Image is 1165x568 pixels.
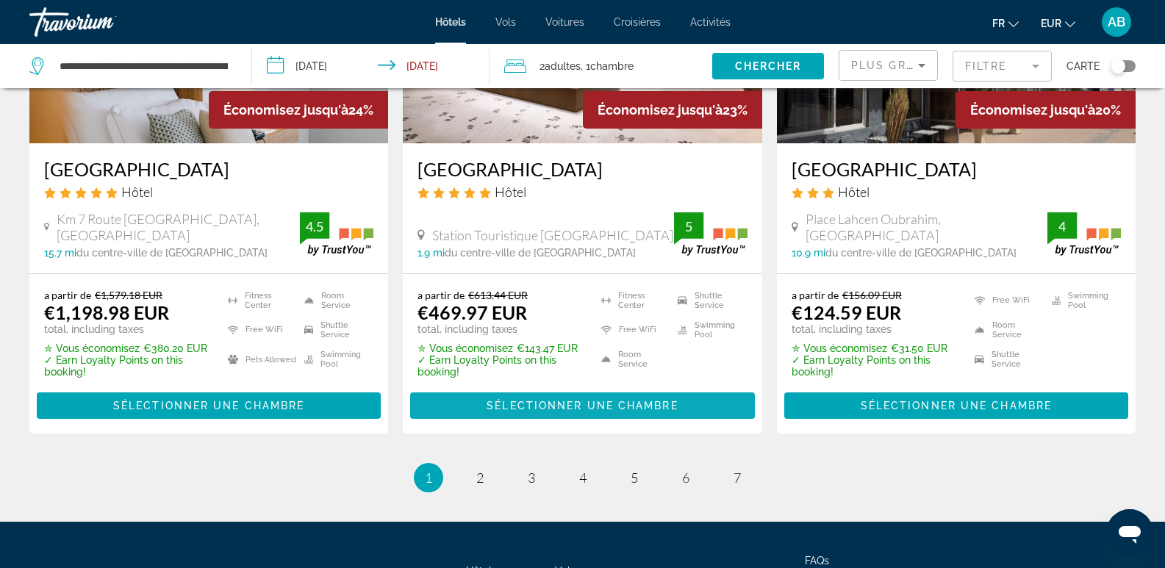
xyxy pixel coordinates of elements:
li: Free WiFi [594,319,670,341]
button: Chercher [712,53,824,79]
li: Swimming Pool [670,319,747,341]
span: fr [992,18,1005,29]
li: Fitness Center [221,289,297,311]
p: total, including taxes [44,323,209,335]
p: ✓ Earn Loyalty Points on this booking! [417,354,583,378]
div: 23% [583,91,762,129]
li: Room Service [297,289,373,311]
a: Travorium [29,3,176,41]
div: 5 [674,218,703,235]
span: Place Lahcen Oubrahim, [GEOGRAPHIC_DATA] [806,211,1047,243]
span: du centre-ville de [GEOGRAPHIC_DATA] [445,247,636,259]
li: Shuttle Service [967,348,1044,370]
p: €380.20 EUR [44,342,209,354]
div: 24% [209,91,388,129]
span: Hôtel [121,184,153,200]
li: Shuttle Service [670,289,747,311]
ins: €469.97 EUR [417,301,527,323]
span: Adultes [545,60,581,72]
span: 3 [528,470,535,486]
div: 20% [956,91,1136,129]
button: Sélectionner une chambre [410,392,754,419]
span: Économisez jusqu'à [970,102,1095,118]
span: Économisez jusqu'à [598,102,723,118]
span: du centre-ville de [GEOGRAPHIC_DATA] [76,247,268,259]
span: a partir de [44,289,91,301]
a: [GEOGRAPHIC_DATA] [792,158,1121,180]
span: 6 [682,470,689,486]
span: Sélectionner une chambre [861,400,1052,411]
span: Économisez jusqu'à [223,102,348,118]
a: Croisières [614,16,661,28]
a: Sélectionner une chambre [410,396,754,412]
span: 7 [734,470,741,486]
span: Km 7 Route [GEOGRAPHIC_DATA], [GEOGRAPHIC_DATA] [57,211,300,243]
a: FAQs [805,555,829,567]
span: 15.7 mi [44,247,76,259]
span: Plus grandes économies [851,60,1027,71]
mat-select: Sort by [851,57,925,74]
h3: [GEOGRAPHIC_DATA] [417,158,747,180]
a: Sélectionner une chambre [37,396,381,412]
span: Carte [1067,56,1100,76]
button: Travelers: 2 adults, 0 children [490,44,712,88]
button: Check-in date: Nov 8, 2025 Check-out date: Nov 11, 2025 [252,44,490,88]
del: €156.09 EUR [842,289,902,301]
p: total, including taxes [417,323,583,335]
li: Swimming Pool [1044,289,1121,311]
p: €31.50 EUR [792,342,957,354]
span: Sélectionner une chambre [487,400,678,411]
span: ✮ Vous économisez [792,342,887,354]
button: Sélectionner une chambre [784,392,1128,419]
a: [GEOGRAPHIC_DATA] [44,158,373,180]
li: Room Service [967,319,1044,341]
ins: €1,198.98 EUR [44,301,169,323]
img: trustyou-badge.svg [300,212,373,256]
li: Fitness Center [594,289,670,311]
li: Shuttle Service [297,319,373,341]
span: a partir de [417,289,465,301]
li: Pets Allowed [221,348,297,370]
button: Filter [953,50,1052,82]
span: Hôtels [435,16,466,28]
span: 5 [631,470,638,486]
span: Sélectionner une chambre [113,400,304,411]
li: Free WiFi [967,289,1044,311]
span: Vols [495,16,516,28]
p: ✓ Earn Loyalty Points on this booking! [792,354,957,378]
li: Room Service [594,348,670,370]
img: trustyou-badge.svg [674,212,748,256]
span: EUR [1041,18,1061,29]
div: 5 star Hotel [417,184,747,200]
ins: €124.59 EUR [792,301,901,323]
button: Sélectionner une chambre [37,392,381,419]
img: trustyou-badge.svg [1047,212,1121,256]
button: Change language [992,12,1019,34]
span: ✮ Vous économisez [44,342,140,354]
span: 2 [540,56,581,76]
div: 3 star Hotel [792,184,1121,200]
a: Sélectionner une chambre [784,396,1128,412]
button: User Menu [1097,7,1136,37]
span: Chambre [590,60,634,72]
span: Voitures [545,16,584,28]
span: Station Touristique [GEOGRAPHIC_DATA] [432,227,673,243]
p: €143.47 EUR [417,342,583,354]
span: Hôtel [495,184,526,200]
span: du centre-ville de [GEOGRAPHIC_DATA] [825,247,1017,259]
button: Toggle map [1100,60,1136,73]
iframe: Bouton de lancement de la fenêtre de messagerie [1106,509,1153,556]
span: , 1 [581,56,634,76]
span: 1 [425,470,432,486]
span: 2 [476,470,484,486]
span: 1.9 mi [417,247,445,259]
p: total, including taxes [792,323,957,335]
a: Activités [690,16,731,28]
del: €613.44 EUR [468,289,528,301]
li: Free WiFi [221,319,297,341]
span: 10.9 mi [792,247,825,259]
span: Chercher [735,60,802,72]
